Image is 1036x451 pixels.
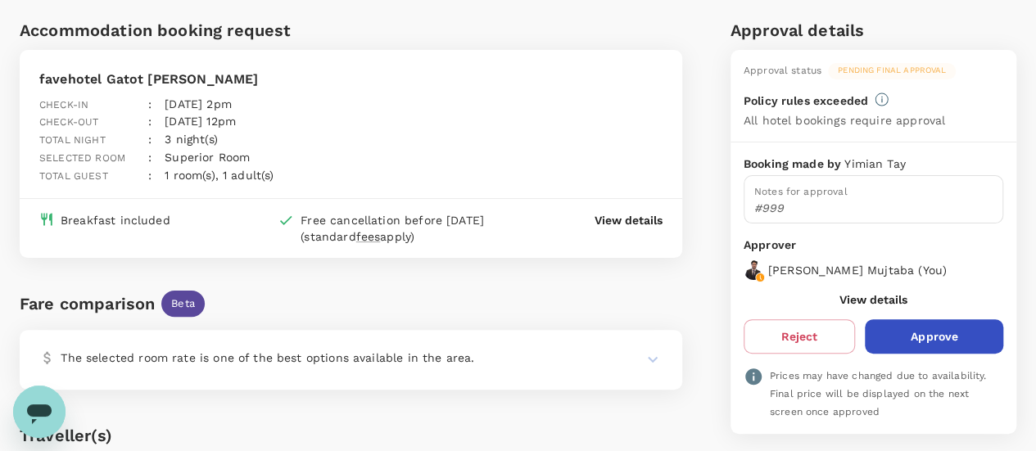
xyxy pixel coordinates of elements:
p: 3 night(s) [165,131,218,147]
p: The selected room rate is one of the best options available in the area. [61,350,558,366]
button: Reject [744,319,856,354]
div: : [135,136,152,167]
span: Selected room [39,152,125,164]
p: [DATE] 2pm [165,96,232,112]
div: : [135,83,152,114]
p: [DATE] 12pm [165,113,236,129]
p: Yimian Tay [844,156,906,172]
div: Free cancellation before [DATE] (standard apply) [301,212,530,245]
span: Total night [39,134,106,146]
p: Superior Room [165,149,250,165]
span: Beta [161,296,205,312]
p: 1 room(s), 1 adult(s) [165,167,274,183]
button: View details [595,212,663,228]
span: Notes for approval [754,186,848,197]
p: Policy rules exceeded [744,92,868,109]
iframe: Button to launch messaging window [13,386,66,438]
p: [PERSON_NAME] Mujtaba ( You ) [768,262,947,278]
img: avatar-688dc3ae75335.png [744,260,763,280]
span: Check-in [39,99,88,110]
span: Check-out [39,116,98,128]
h6: Accommodation booking request [20,17,347,43]
div: Breakfast included [61,212,170,228]
div: Fare comparison [20,291,155,317]
span: Total guest [39,170,108,182]
p: favehotel Gatot [PERSON_NAME] [39,70,400,89]
p: Booking made by [744,156,844,172]
div: : [135,118,152,149]
button: View details [839,293,907,306]
p: #999 [754,200,993,216]
div: : [135,100,152,131]
h6: Approval details [731,17,1016,43]
span: Prices may have changed due to availability. Final price will be displayed on the next screen onc... [770,370,987,417]
button: Approve [865,319,1003,354]
p: Approver [744,237,1003,254]
h6: Traveller(s) [20,422,682,449]
div: : [135,154,152,185]
span: fees [356,230,381,243]
p: All hotel bookings require approval [744,112,945,129]
span: Pending final approval [828,65,956,76]
div: Approval status [744,63,821,79]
